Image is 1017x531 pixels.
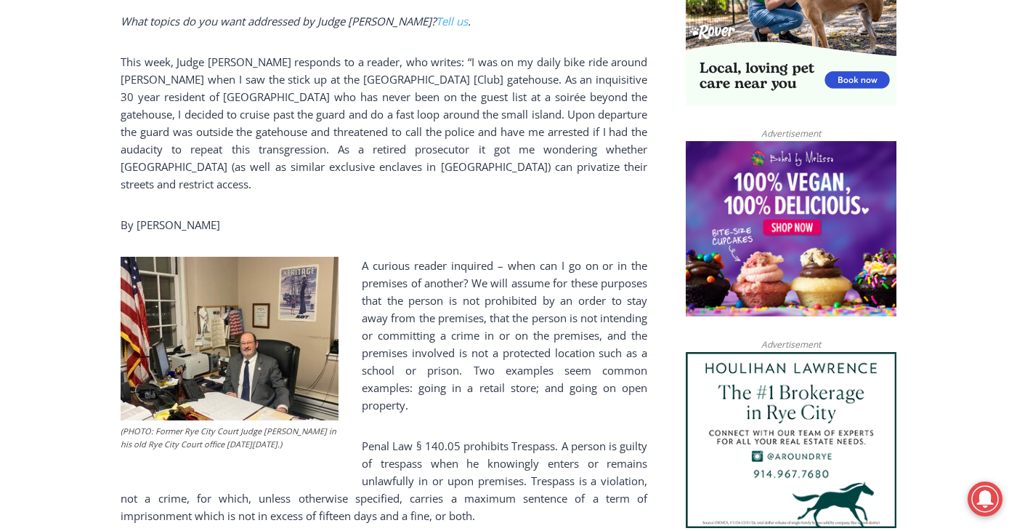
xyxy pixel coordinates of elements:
p: This week, Judge [PERSON_NAME] responds to a reader, who writes: “I was on my daily bike ride aro... [121,53,647,193]
span: Open Tues. - Sun. [PHONE_NUMBER] [4,150,142,205]
div: "clearly one of the favorites in the [GEOGRAPHIC_DATA] neighborhood" [149,91,206,174]
a: Open Tues. - Sun. [PHONE_NUMBER] [1,146,146,181]
figcaption: (PHOTO: Former Rye City Court Judge [PERSON_NAME] in his old Rye City Court office [DATE][DATE].) [121,425,339,450]
img: Baked by Melissa [686,141,896,317]
a: Book [PERSON_NAME]'s Good Humor for Your Event [431,4,524,66]
div: Serving [GEOGRAPHIC_DATA] Since [DATE] [95,26,359,40]
img: Houlihan Lawrence The #1 Brokerage in Rye City [686,352,896,528]
p: A curious reader inquired – when can I go on or in the premises of another? We will assume for th... [121,257,647,414]
img: (PHOTO: Rye City Court Judge Joe Latwin in his office on Monday, December 5, 2022.) [121,257,339,420]
span: Advertisement [747,338,835,351]
img: s_800_809a2aa2-bb6e-4add-8b5e-749ad0704c34.jpeg [352,1,439,66]
a: Intern @ [DOMAIN_NAME] [349,141,704,181]
span: Advertisement [747,127,835,140]
p: By [PERSON_NAME] [121,216,647,233]
a: Tell us [436,14,468,28]
em: What topics do you want addressed by Judge [PERSON_NAME]? . [121,14,471,28]
p: Penal Law § 140.05 prohibits Trespass. A person is guilty of trespass when he knowingly enters or... [121,437,647,524]
div: "The first chef I interviewed talked about coming to [GEOGRAPHIC_DATA] from [GEOGRAPHIC_DATA] in ... [367,1,686,141]
span: Intern @ [DOMAIN_NAME] [380,145,673,177]
h4: Book [PERSON_NAME]'s Good Humor for Your Event [442,15,506,56]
